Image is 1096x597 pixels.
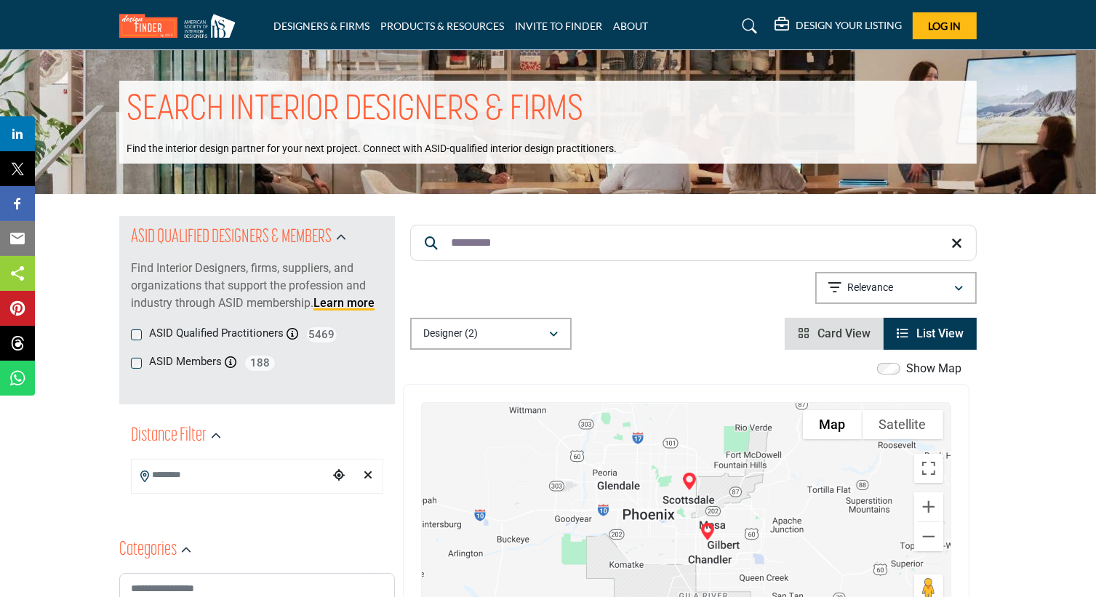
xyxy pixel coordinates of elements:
button: Show street map [803,410,863,439]
h5: DESIGN YOUR LISTING [796,19,902,32]
input: ASID Members checkbox [131,358,142,369]
button: Toggle fullscreen view [914,454,943,483]
input: Search Location [132,461,328,489]
button: Show satellite imagery [863,410,943,439]
div: Teri Smithers (HQ) [693,517,722,546]
a: INVITE TO FINDER [515,20,602,32]
h1: SEARCH INTERIOR DESIGNERS & FIRMS [127,88,583,133]
span: List View [916,326,964,340]
p: Relevance [848,281,894,295]
li: List View [884,318,977,350]
label: Show Map [906,360,961,377]
span: Log In [929,20,961,32]
p: Find Interior Designers, firms, suppliers, and organizations that support the profession and indu... [131,260,383,312]
button: Zoom out [914,522,943,551]
p: Find the interior design partner for your next project. Connect with ASID-qualified interior desi... [127,142,617,156]
input: ASID Qualified Practitioners checkbox [131,329,142,340]
p: Designer (2) [423,326,478,341]
div: Choose your current location [328,460,350,492]
span: 188 [244,354,276,372]
a: View List [897,326,964,340]
div: DESIGN YOUR LISTING [775,17,902,35]
a: PRODUCTS & RESOURCES [380,20,504,32]
a: DESIGNERS & FIRMS [273,20,369,32]
h2: Distance Filter [131,423,207,449]
button: Designer (2) [410,318,572,350]
div: Elizabeth Hamill (HQ) [675,467,704,496]
input: Search Keyword [410,225,977,261]
h2: ASID QUALIFIED DESIGNERS & MEMBERS [131,225,332,251]
button: Log In [913,12,977,39]
button: Zoom in [914,492,943,521]
a: ABOUT [613,20,648,32]
a: Learn more [313,296,375,310]
a: Search [729,15,767,38]
button: Relevance [815,272,977,304]
span: Card View [817,326,871,340]
label: ASID Members [149,353,222,370]
a: View Card [798,326,871,340]
div: Clear search location [357,460,379,492]
label: ASID Qualified Practitioners [149,325,284,342]
span: 5469 [305,326,338,344]
img: Site Logo [119,14,243,38]
h2: Categories [119,537,177,564]
li: Card View [785,318,884,350]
